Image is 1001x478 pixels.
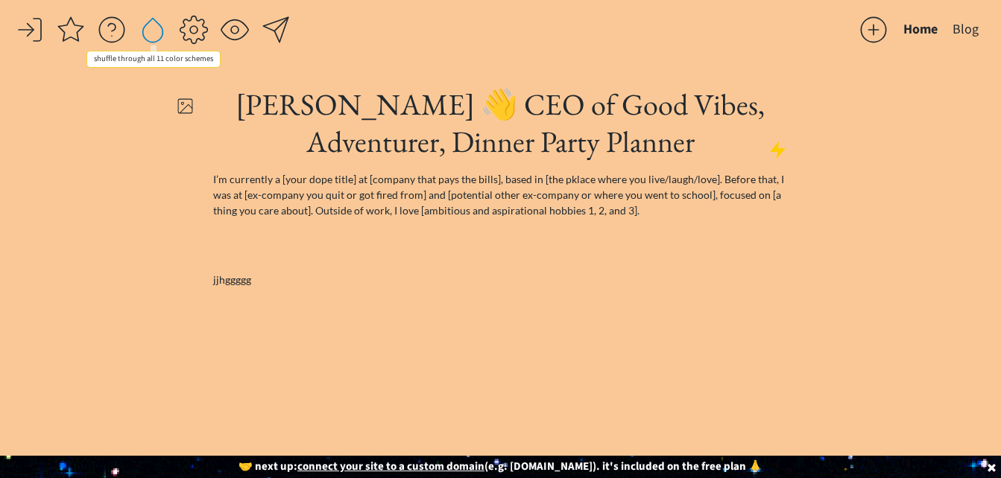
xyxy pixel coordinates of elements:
[213,171,789,218] p: I’m currently a [your dope title] at [company that pays the bills], based in [the pklace where yo...
[297,459,484,474] u: connect your site to a custom domain
[100,460,900,474] div: 🤝 next up: (e.g. [DOMAIN_NAME]). it's included on the free plan 🙏
[212,86,790,160] h1: [PERSON_NAME] 👋 CEO of Good Vibes, Adventurer, Dinner Party Planner
[213,272,789,287] p: jjhggggg
[945,15,986,45] button: Blog
[896,15,945,45] button: Home
[87,51,220,67] div: shuffle through all 11 color schemes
